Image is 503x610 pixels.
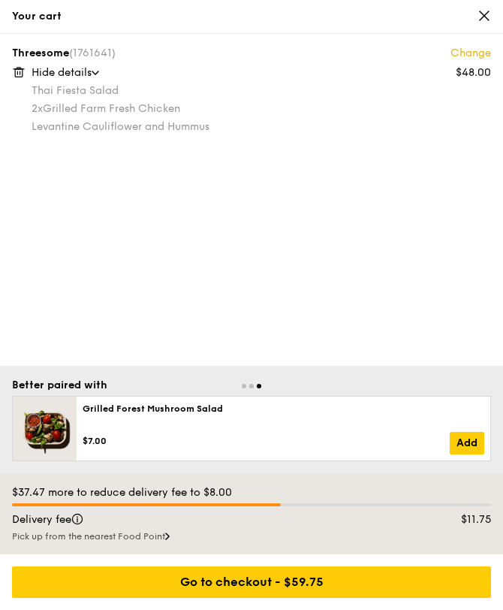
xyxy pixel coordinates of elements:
[257,384,261,388] span: Go to slide 3
[32,83,491,98] div: Thai Fiesta Salad
[12,378,107,393] div: Better paired with
[83,435,450,447] div: $7.00
[3,512,376,527] div: Delivery fee
[376,512,501,527] div: $11.75
[450,432,484,454] a: Add
[12,566,491,598] div: Go to checkout - $59.75
[249,384,254,388] span: Go to slide 2
[12,9,491,24] div: Your cart
[12,485,491,500] div: $37.47 more to reduce delivery fee to $8.00
[12,46,491,61] div: Threesome
[450,46,491,61] a: Change
[12,530,491,542] div: Pick up from the nearest Food Point
[456,65,491,80] div: $48.00
[32,119,491,134] div: Levantine Cauliflower and Hummus
[32,66,92,79] span: Hide details
[83,403,484,415] div: Grilled Forest Mushroom Salad
[32,102,43,115] span: 2x
[242,384,246,388] span: Go to slide 1
[32,101,491,116] div: Grilled Farm Fresh Chicken
[69,47,116,59] span: (1761641)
